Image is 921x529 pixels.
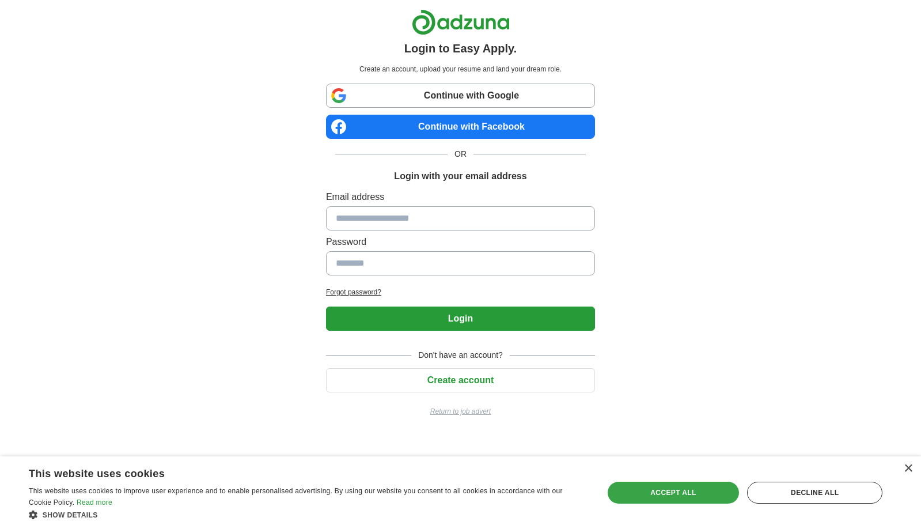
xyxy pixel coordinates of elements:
[326,375,595,385] a: Create account
[404,40,517,57] h1: Login to Easy Apply.
[448,148,473,160] span: OR
[326,190,595,204] label: Email address
[326,235,595,249] label: Password
[328,64,593,74] p: Create an account, upload your resume and land your dream role.
[77,498,112,507] a: Read more, opens a new window
[326,115,595,139] a: Continue with Facebook
[394,169,526,183] h1: Login with your email address
[608,482,740,504] div: Accept all
[412,9,510,35] img: Adzuna logo
[411,349,510,361] span: Don't have an account?
[326,287,595,297] a: Forgot password?
[326,84,595,108] a: Continue with Google
[29,509,586,520] div: Show details
[326,368,595,392] button: Create account
[43,511,98,519] span: Show details
[29,487,563,507] span: This website uses cookies to improve user experience and to enable personalised advertising. By u...
[904,464,912,473] div: Close
[326,307,595,331] button: Login
[29,463,558,481] div: This website uses cookies
[326,406,595,417] a: Return to job advert
[747,482,882,504] div: Decline all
